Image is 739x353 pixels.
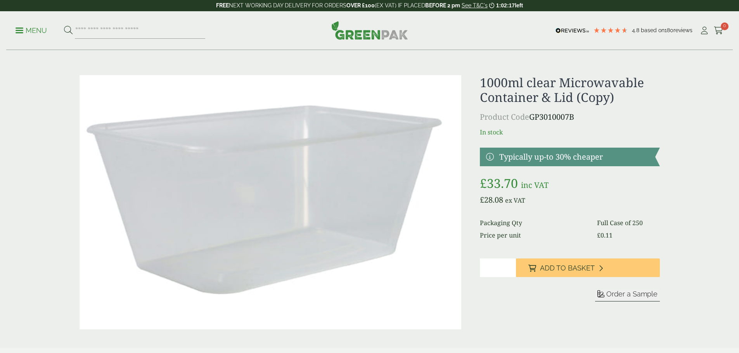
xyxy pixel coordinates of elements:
span: Based on [641,27,665,33]
span: £ [480,195,484,205]
bdi: 28.08 [480,195,503,205]
strong: BEFORE 2 pm [425,2,460,9]
span: 0 [721,22,729,30]
span: £ [480,175,487,191]
h1: 1000ml clear Microwavable Container & Lid (Copy) [480,75,659,105]
p: Menu [16,26,47,35]
i: My Account [699,27,709,34]
p: In stock [480,127,659,137]
img: 3010007B 1000ml Microwaveable Container & Lid [80,75,462,329]
img: REVIEWS.io [556,28,589,33]
strong: FREE [216,2,229,9]
span: £ [597,231,601,239]
dd: Full Case of 250 [597,218,659,227]
span: ex VAT [505,196,525,205]
strong: OVER £100 [346,2,375,9]
dt: Packaging Qty [480,218,588,227]
a: 0 [714,25,723,36]
span: 4.8 [632,27,641,33]
a: See T&C's [462,2,488,9]
span: Order a Sample [606,290,658,298]
button: Order a Sample [595,289,660,301]
span: 1:02:17 [496,2,515,9]
img: GreenPak Supplies [331,21,408,40]
span: left [515,2,523,9]
i: Cart [714,27,723,34]
span: inc VAT [521,180,549,190]
span: Product Code [480,112,529,122]
dt: Price per unit [480,231,588,240]
div: 4.78 Stars [593,27,628,34]
a: Menu [16,26,47,34]
button: Add to Basket [516,258,660,277]
p: GP3010007B [480,111,659,123]
span: reviews [673,27,692,33]
span: 180 [665,27,673,33]
span: Add to Basket [540,264,595,272]
bdi: 33.70 [480,175,518,191]
bdi: 0.11 [597,231,613,239]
